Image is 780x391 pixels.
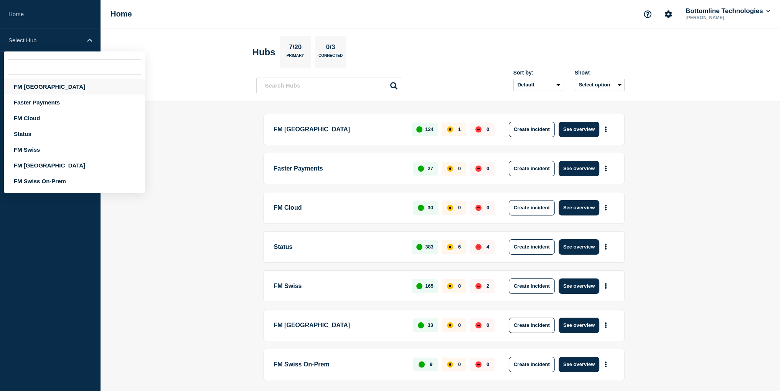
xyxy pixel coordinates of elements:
button: See overview [559,278,599,294]
p: 7/20 [286,43,304,53]
button: More actions [601,318,611,332]
p: 0 [458,322,461,328]
p: 0 [486,205,489,210]
button: Create incident [509,278,555,294]
div: Sort by: [513,70,563,76]
div: down [475,205,482,211]
p: 124 [425,126,434,132]
button: Create incident [509,122,555,137]
button: Create incident [509,239,555,255]
p: FM Swiss [274,278,403,294]
div: FM Swiss [4,142,145,157]
p: 0 [458,166,461,171]
div: affected [447,205,453,211]
div: affected [447,126,453,133]
div: FM Cloud [4,110,145,126]
div: affected [447,283,453,289]
button: Bottomline Technologies [684,7,772,15]
div: up [418,205,424,211]
p: Primary [287,53,304,61]
button: More actions [601,161,611,176]
p: 0 [458,283,461,289]
div: down [475,244,482,250]
p: 33 [427,322,433,328]
div: up [418,166,424,172]
input: Search Hubs [256,78,402,93]
button: More actions [601,240,611,254]
div: affected [447,166,453,172]
p: 1 [458,126,461,132]
p: 0 [486,166,489,171]
p: 9 [430,361,432,367]
div: Status [4,126,145,142]
button: Create incident [509,161,555,176]
p: Faster Payments [274,161,405,176]
button: Create incident [509,200,555,215]
p: 0 [486,361,489,367]
button: Create incident [509,357,555,372]
p: 0 [486,126,489,132]
div: up [418,322,424,328]
button: See overview [559,122,599,137]
p: [PERSON_NAME] [684,15,764,20]
p: 383 [425,244,434,250]
div: down [475,322,482,328]
button: Support [640,6,656,22]
p: 0 [458,361,461,367]
div: up [419,361,425,368]
button: See overview [559,239,599,255]
h1: Home [110,10,132,18]
button: Account settings [660,6,676,22]
div: up [416,244,422,250]
div: down [475,361,482,368]
p: 0/3 [323,43,338,53]
p: FM Swiss On-Prem [274,357,405,372]
button: More actions [601,279,611,293]
p: 4 [486,244,489,250]
button: Select option [575,79,625,91]
button: See overview [559,161,599,176]
div: FM [GEOGRAPHIC_DATA] [4,157,145,173]
div: down [475,283,482,289]
button: See overview [559,200,599,215]
div: up [416,283,422,289]
p: 0 [458,205,461,210]
p: Select Hub [8,37,82,43]
button: See overview [559,357,599,372]
div: FM [GEOGRAPHIC_DATA] [4,79,145,94]
p: 165 [425,283,434,289]
p: 27 [427,166,433,171]
div: Faster Payments [4,94,145,110]
div: affected [447,322,453,328]
p: 0 [486,322,489,328]
p: FM Cloud [274,200,405,215]
p: 6 [458,244,461,250]
div: affected [447,361,453,368]
div: down [475,166,482,172]
button: Create incident [509,318,555,333]
p: 2 [486,283,489,289]
div: affected [447,244,453,250]
p: Connected [318,53,343,61]
select: Sort by [513,79,563,91]
button: More actions [601,357,611,371]
button: More actions [601,200,611,215]
button: See overview [559,318,599,333]
p: 30 [427,205,433,210]
div: FM Swiss On-Prem [4,173,145,189]
div: down [475,126,482,133]
p: FM [GEOGRAPHIC_DATA] [274,122,403,137]
h2: Hubs [252,47,275,58]
p: Status [274,239,403,255]
div: up [416,126,422,133]
button: More actions [601,122,611,136]
p: FM [GEOGRAPHIC_DATA] [274,318,405,333]
div: Show: [575,70,625,76]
